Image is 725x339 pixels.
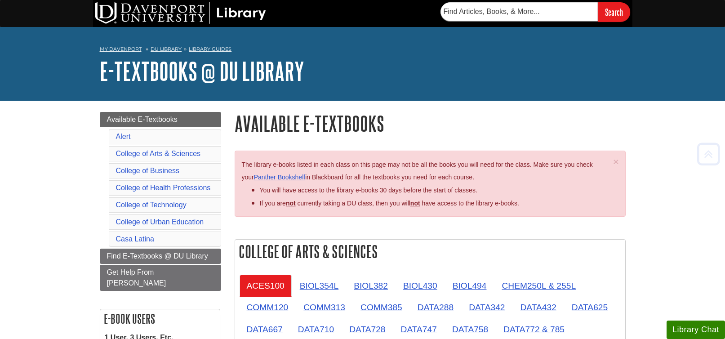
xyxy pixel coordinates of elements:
a: Find E-Textbooks @ DU Library [100,249,221,264]
h1: Available E-Textbooks [235,112,626,135]
a: COMM120 [240,296,296,318]
span: Available E-Textbooks [107,116,178,123]
a: BIOL354L [293,275,346,297]
a: College of Business [116,167,179,174]
a: College of Technology [116,201,187,209]
strong: not [286,200,296,207]
a: My Davenport [100,45,142,53]
span: If you are currently taking a DU class, then you will have access to the library e-books. [260,200,519,207]
span: You will have access to the library e-books 30 days before the start of classes. [260,187,477,194]
button: Library Chat [667,321,725,339]
u: not [410,200,420,207]
a: BIOL430 [396,275,445,297]
nav: breadcrumb [100,43,626,58]
a: Library Guides [189,46,231,52]
a: ACES100 [240,275,292,297]
a: Casa Latina [116,235,154,243]
a: Alert [116,133,131,140]
span: Get Help From [PERSON_NAME] [107,268,166,287]
h2: College of Arts & Sciences [235,240,625,263]
a: Available E-Textbooks [100,112,221,127]
a: Back to Top [694,148,723,160]
a: Panther Bookshelf [254,174,305,181]
a: BIOL494 [445,275,494,297]
a: COMM313 [296,296,352,318]
span: × [613,156,618,167]
a: E-Textbooks @ DU Library [100,57,304,85]
a: DATA432 [513,296,563,318]
img: DU Library [95,2,266,24]
a: CHEM250L & 255L [494,275,583,297]
a: College of Urban Education [116,218,204,226]
input: Find Articles, Books, & More... [440,2,598,21]
a: DATA625 [565,296,615,318]
a: COMM385 [353,296,409,318]
a: DATA288 [410,296,461,318]
a: College of Arts & Sciences [116,150,201,157]
a: College of Health Professions [116,184,211,192]
a: DATA342 [462,296,512,318]
span: Find E-Textbooks @ DU Library [107,252,208,260]
button: Close [613,157,618,166]
h2: E-book Users [100,309,220,328]
input: Search [598,2,630,22]
a: Get Help From [PERSON_NAME] [100,265,221,291]
form: Searches DU Library's articles, books, and more [440,2,630,22]
span: The library e-books listed in each class on this page may not be all the books you will need for ... [242,161,593,181]
a: DU Library [151,46,182,52]
a: BIOL382 [347,275,395,297]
